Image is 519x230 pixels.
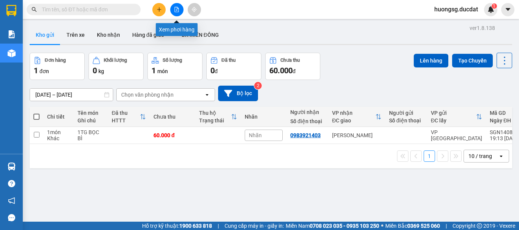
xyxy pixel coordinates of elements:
[199,117,231,124] div: Trạng thái
[218,222,219,230] span: |
[199,110,231,116] div: Thu hộ
[157,68,168,74] span: món
[42,5,131,14] input: Tìm tên, số ĐT hoặc mã đơn
[8,180,15,187] span: question-circle
[78,117,104,124] div: Ghi chú
[8,49,16,57] img: warehouse-icon
[40,68,49,74] span: đơn
[249,132,262,138] span: Nhãn
[78,129,104,141] div: 1TG BỌC BÌ
[188,3,201,16] button: aim
[91,26,126,44] button: Kho nhận
[157,7,162,12] span: plus
[245,114,283,120] div: Nhãn
[104,58,127,63] div: Khối lượng
[498,153,504,159] svg: open
[34,66,38,75] span: 1
[45,58,66,63] div: Đơn hàng
[389,110,423,116] div: Người gửi
[381,224,383,227] span: ⚪️
[428,5,484,14] span: huongsg.ducdat
[163,58,182,63] div: Số lượng
[431,117,476,124] div: ĐC lấy
[112,117,140,124] div: HTTT
[407,223,440,229] strong: 0369 525 060
[310,223,379,229] strong: 0708 023 035 - 0935 103 250
[156,23,198,36] div: Xem phơi hàng
[290,109,324,115] div: Người nhận
[265,53,320,80] button: Chưa thu60.000đ
[385,222,440,230] span: Miền Bắc
[210,66,215,75] span: 0
[431,129,482,141] div: VP [GEOGRAPHIC_DATA]
[431,110,476,116] div: VP gửi
[8,163,16,171] img: warehouse-icon
[98,68,104,74] span: kg
[78,110,104,116] div: Tên món
[290,132,321,138] div: 0983921403
[182,32,219,38] span: BX MIỀN ĐÔNG
[8,214,15,221] span: message
[332,117,375,124] div: ĐC giao
[290,118,324,124] div: Số điện thoại
[47,129,70,135] div: 1 món
[179,223,212,229] strong: 1900 633 818
[152,3,166,16] button: plus
[147,53,203,80] button: Số lượng1món
[32,7,37,12] span: search
[30,89,113,101] input: Select a date range.
[505,6,511,13] span: caret-down
[108,107,150,127] th: Toggle SortBy
[293,68,296,74] span: đ
[493,3,495,9] span: 1
[477,223,482,228] span: copyright
[30,53,85,80] button: Đơn hàng1đơn
[60,26,91,44] button: Trên xe
[174,7,179,12] span: file-add
[218,86,258,101] button: Bộ lọc
[47,135,70,141] div: Khác
[332,110,375,116] div: VP nhận
[204,92,210,98] svg: open
[452,54,493,67] button: Tạo Chuyến
[195,107,241,127] th: Toggle SortBy
[30,26,60,44] button: Kho gửi
[8,197,15,204] span: notification
[8,30,16,38] img: solution-icon
[153,132,191,138] div: 60.000 đ
[142,222,212,230] span: Hỗ trợ kỹ thuật:
[170,3,184,16] button: file-add
[222,58,236,63] div: Đã thu
[492,3,497,9] sup: 1
[414,54,448,67] button: Lên hàng
[470,24,495,32] div: ver 1.8.138
[191,7,197,12] span: aim
[225,222,284,230] span: Cung cấp máy in - giấy in:
[121,91,174,99] div: Chọn văn phòng nhận
[269,66,293,75] span: 60.000
[215,68,218,74] span: đ
[332,132,381,138] div: [PERSON_NAME]
[6,5,16,16] img: logo-vxr
[93,66,97,75] span: 0
[280,58,300,63] div: Chưa thu
[254,82,262,89] sup: 2
[501,3,514,16] button: caret-down
[89,53,144,80] button: Khối lượng0kg
[112,110,140,116] div: Đã thu
[424,150,435,162] button: 1
[286,222,379,230] span: Miền Nam
[206,53,261,80] button: Đã thu0đ
[126,26,170,44] button: Hàng đã giao
[427,107,486,127] th: Toggle SortBy
[153,114,191,120] div: Chưa thu
[152,66,156,75] span: 1
[328,107,385,127] th: Toggle SortBy
[47,114,70,120] div: Chi tiết
[487,6,494,13] img: icon-new-feature
[468,152,492,160] div: 10 / trang
[446,222,447,230] span: |
[389,117,423,124] div: Số điện thoại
